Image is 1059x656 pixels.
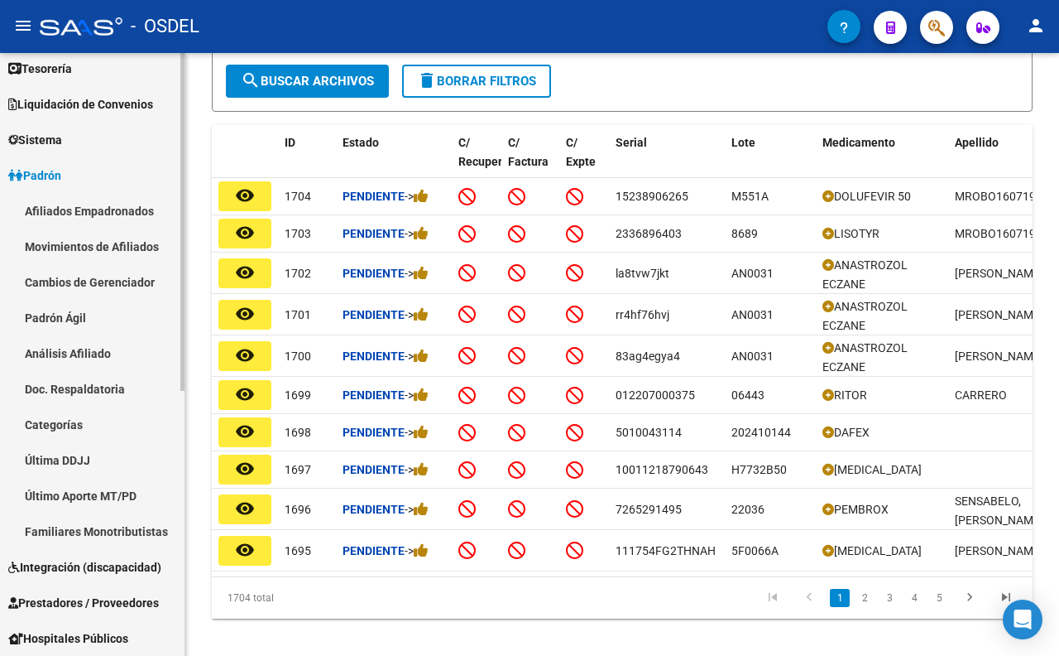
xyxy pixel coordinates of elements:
[235,304,255,324] mat-icon: remove_red_eye
[235,384,255,404] mat-icon: remove_red_eye
[13,16,33,36] mat-icon: menu
[508,136,549,168] span: C/ Factura
[731,463,787,476] span: H7732B50
[616,463,708,476] span: 10011218790643
[955,388,1007,402] span: CARRERO
[616,544,716,557] span: 111754FG2THNAH
[822,136,895,149] span: Medicamento
[8,594,159,612] span: Prestadores / Proveedores
[212,577,373,619] div: 1704 total
[343,308,405,321] strong: Pendiente
[8,95,153,113] span: Liquidación de Convenios
[405,388,429,402] span: ->
[955,308,1043,321] span: [PERSON_NAME]
[834,463,922,476] span: [MEDICAL_DATA]
[458,136,509,168] span: C/ Recupero
[955,136,999,149] span: Apellido
[241,70,261,90] mat-icon: search
[405,190,429,203] span: ->
[285,503,311,516] span: 1696
[278,125,336,198] datatable-header-cell: ID
[405,308,429,321] span: ->
[731,227,758,240] span: 8689
[417,70,437,90] mat-icon: delete
[616,350,680,363] span: 83ag4egya4
[616,190,688,203] span: 15238906265
[235,223,255,243] mat-icon: remove_red_eye
[731,426,791,439] span: 202410144
[285,308,311,321] span: 1701
[834,426,870,439] span: DAFEX
[405,426,429,439] span: ->
[343,503,405,516] strong: Pendiente
[834,388,867,402] span: RITOR
[285,350,311,363] span: 1700
[834,227,879,240] span: LISOTYR
[830,589,850,607] a: 1
[616,426,682,439] span: 5010043114
[285,227,311,240] span: 1703
[609,125,725,198] datatable-header-cell: Serial
[955,350,1043,363] span: [PERSON_NAME]
[235,499,255,519] mat-icon: remove_red_eye
[235,540,255,560] mat-icon: remove_red_eye
[285,544,311,557] span: 1695
[827,584,852,612] li: page 1
[285,426,311,439] span: 1698
[816,125,948,198] datatable-header-cell: Medicamento
[343,267,405,280] strong: Pendiente
[235,263,255,282] mat-icon: remove_red_eye
[285,463,311,476] span: 1697
[285,388,311,402] span: 1699
[834,190,911,203] span: DOLUFEVIR 50
[452,125,501,198] datatable-header-cell: C/ Recupero
[731,136,755,149] span: Lote
[990,589,1022,607] a: go to last page
[343,136,379,149] span: Estado
[927,584,951,612] li: page 5
[405,463,429,476] span: ->
[902,584,927,612] li: page 4
[731,190,769,203] span: M551A
[1003,600,1042,639] div: Open Intercom Messenger
[877,584,902,612] li: page 3
[235,345,255,365] mat-icon: remove_red_eye
[955,227,1049,240] span: MROBO16071959
[402,65,551,98] button: Borrar Filtros
[285,136,295,149] span: ID
[417,74,536,89] span: Borrar Filtros
[405,544,429,557] span: ->
[731,544,779,557] span: 5F0066A
[731,350,774,363] span: AN0031
[8,629,128,648] span: Hospitales Públicos
[616,308,669,321] span: rr4hf76hvj
[131,8,199,45] span: - OSDEL
[226,65,389,98] button: Buscar Archivos
[955,267,1043,280] span: [PERSON_NAME]
[8,166,61,185] span: Padrón
[285,190,311,203] span: 1704
[405,503,429,516] span: ->
[793,589,825,607] a: go to previous page
[343,544,405,557] strong: Pendiente
[8,60,72,78] span: Tesorería
[8,558,161,576] span: Integración (discapacidad)
[235,186,255,205] mat-icon: remove_red_eye
[405,350,429,363] span: ->
[285,267,311,280] span: 1702
[822,341,908,374] span: ANASTROZOL ECZANE
[616,136,647,149] span: Serial
[241,74,374,89] span: Buscar Archivos
[822,258,908,291] span: ANASTROZOL ECZANE
[852,584,877,612] li: page 2
[822,300,908,332] span: ANASTROZOL ECZANE
[731,308,774,321] span: AN0031
[616,503,682,516] span: 7265291495
[879,589,899,607] a: 3
[405,267,429,280] span: ->
[1026,16,1046,36] mat-icon: person
[731,388,764,402] span: 06443
[343,463,405,476] strong: Pendiente
[757,589,788,607] a: go to first page
[616,388,695,402] span: 012207000375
